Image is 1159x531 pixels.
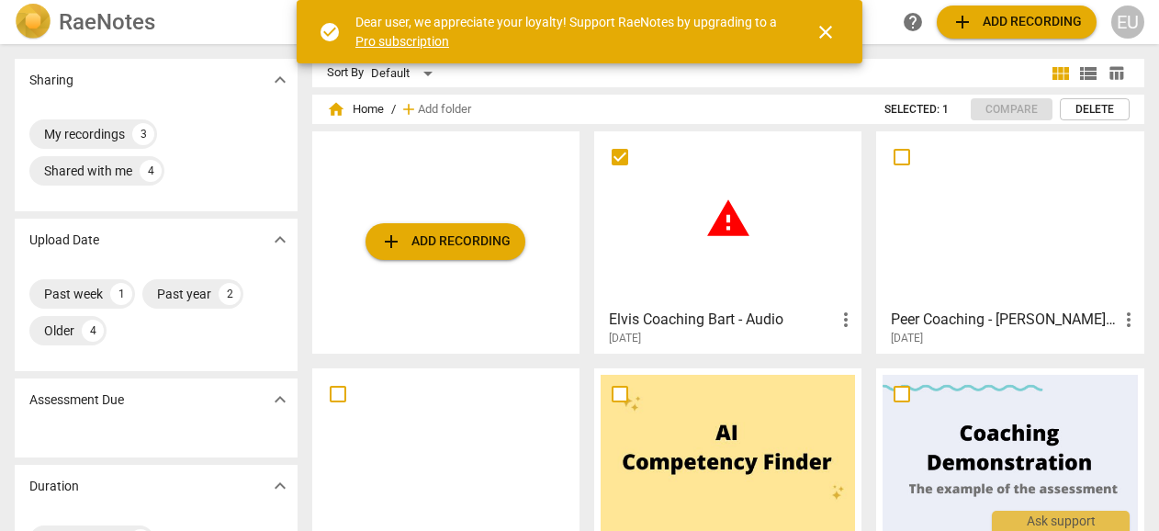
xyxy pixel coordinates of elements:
a: Elvis Coaching Bart - Audio[DATE] [601,138,855,345]
button: Upload [937,6,1097,39]
h3: Peer Coaching - Elvis Coaching Leonie [891,309,1117,331]
span: close [815,21,837,43]
span: Selected: 1 [884,102,949,118]
h3: Elvis Coaching Bart - Audio [609,309,835,331]
span: [DATE] [891,331,923,346]
span: add [399,100,418,119]
span: more_vert [1118,309,1140,331]
div: Past week [44,285,103,303]
span: [DATE] [609,331,641,346]
h2: RaeNotes [59,9,155,35]
img: Logo [15,4,51,40]
div: Shared with me [44,162,132,180]
button: Delete [1060,98,1130,120]
div: 2 [219,283,241,305]
button: List view [1075,60,1102,87]
p: Duration [29,477,79,496]
span: warning [705,196,751,242]
span: view_list [1077,62,1099,85]
div: Older [44,322,74,340]
span: Home [327,100,384,119]
button: Show more [266,386,294,413]
button: EU [1111,6,1144,39]
p: Assessment Due [29,390,124,410]
button: Table view [1102,60,1130,87]
span: add [951,11,973,33]
button: Tile view [1047,60,1075,87]
span: table_chart [1108,64,1125,82]
span: expand_more [269,229,291,251]
a: LogoRaeNotes [15,4,294,40]
div: Default [371,59,439,88]
span: view_module [1050,62,1072,85]
div: 4 [82,320,104,342]
div: Ask support [992,511,1130,531]
a: Pro subscription [355,34,449,49]
span: / [391,103,396,117]
div: My recordings [44,125,125,143]
div: Sort By [327,66,364,80]
span: expand_more [269,475,291,497]
div: Past year [157,285,211,303]
div: Dear user, we appreciate your loyalty! Support RaeNotes by upgrading to a [355,13,782,51]
div: 3 [132,123,154,145]
div: 4 [140,160,162,182]
span: Add recording [951,11,1082,33]
button: Close [804,10,848,54]
p: Upload Date [29,231,99,250]
button: Show more [266,66,294,94]
span: Add recording [380,231,511,253]
span: home [327,100,345,119]
span: more_vert [835,309,857,331]
span: check_circle [319,21,341,43]
button: Show more [266,472,294,500]
span: help [902,11,924,33]
a: Help [896,6,929,39]
button: Show more [266,226,294,254]
span: Delete [1075,102,1114,118]
p: Sharing [29,71,73,90]
span: Add folder [418,103,471,117]
div: 1 [110,283,132,305]
span: add [380,231,402,253]
button: Upload [366,223,525,260]
span: expand_more [269,69,291,91]
button: Selected: 1 [870,98,963,120]
a: Peer Coaching - [PERSON_NAME] Coaching [PERSON_NAME][DATE] [883,138,1137,345]
span: expand_more [269,389,291,411]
